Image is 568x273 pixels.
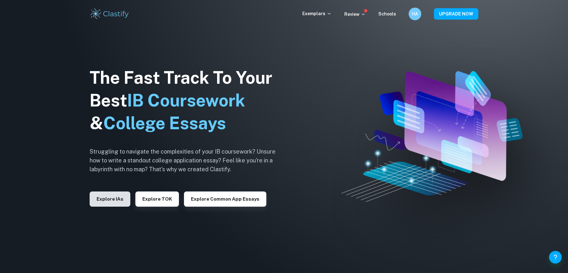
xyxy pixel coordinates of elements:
a: Explore IAs [90,196,130,202]
button: Explore TOK [135,191,179,207]
button: Explore IAs [90,191,130,207]
button: UPGRADE NOW [434,8,478,20]
p: Exemplars [302,10,332,17]
img: Clastify hero [341,71,523,202]
p: Review [344,11,366,18]
h6: HA [411,10,419,17]
button: Help and Feedback [549,251,562,264]
a: Schools [378,11,396,16]
span: IB Coursework [127,90,245,110]
h6: Struggling to navigate the complexities of your IB coursework? Unsure how to write a standout col... [90,147,285,174]
a: Explore Common App essays [184,196,266,202]
button: Explore Common App essays [184,191,266,207]
h1: The Fast Track To Your Best & [90,66,285,135]
img: Clastify logo [90,8,130,20]
button: HA [409,8,421,20]
a: Explore TOK [135,196,179,202]
span: College Essays [103,113,226,133]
